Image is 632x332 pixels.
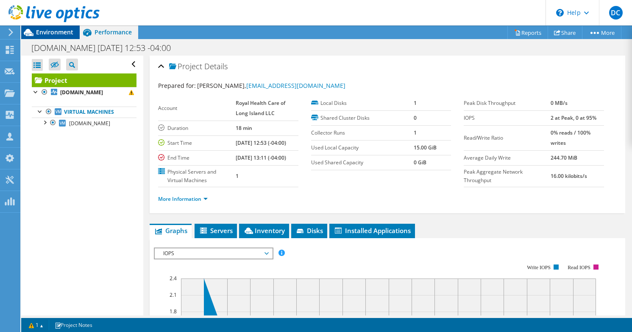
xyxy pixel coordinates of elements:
[568,264,591,270] text: Read IOPS
[582,26,621,39] a: More
[311,114,414,122] label: Shared Cluster Disks
[334,226,411,235] span: Installed Applications
[246,82,345,90] a: [EMAIL_ADDRESS][DOMAIN_NAME]
[311,143,414,152] label: Used Local Capacity
[414,129,417,136] b: 1
[158,139,236,147] label: Start Time
[170,308,177,315] text: 1.8
[507,26,548,39] a: Reports
[556,9,564,17] svg: \n
[204,61,228,71] span: Details
[32,73,136,87] a: Project
[236,154,286,161] b: [DATE] 13:11 (-04:00)
[464,168,551,185] label: Peak Aggregate Network Throughput
[236,124,252,132] b: 18 min
[49,320,98,330] a: Project Notes
[311,99,414,107] label: Local Disks
[311,158,414,167] label: Used Shared Capacity
[23,320,49,330] a: 1
[169,62,202,71] span: Project
[158,82,196,90] label: Prepared for:
[32,87,136,98] a: [DOMAIN_NAME]
[551,114,596,121] b: 2 at Peak, 0 at 95%
[609,6,623,20] span: DC
[69,120,110,127] span: [DOMAIN_NAME]
[32,107,136,118] a: Virtual Machines
[464,114,551,122] label: IOPS
[414,144,437,151] b: 15.00 GiB
[158,124,236,132] label: Duration
[170,275,177,282] text: 2.4
[158,168,236,185] label: Physical Servers and Virtual Machines
[464,99,551,107] label: Peak Disk Throughput
[170,291,177,298] text: 2.1
[158,195,208,203] a: More Information
[236,139,286,146] b: [DATE] 12:53 (-04:00)
[28,43,184,53] h1: [DOMAIN_NAME] [DATE] 12:53 -04:00
[95,28,132,36] span: Performance
[158,104,236,113] label: Account
[197,82,345,90] span: [PERSON_NAME],
[464,154,551,162] label: Average Daily Write
[551,129,590,146] b: 0% reads / 100% writes
[295,226,323,235] span: Disks
[158,154,236,162] label: End Time
[36,28,73,36] span: Environment
[311,129,414,137] label: Collector Runs
[199,226,233,235] span: Servers
[548,26,582,39] a: Share
[414,114,417,121] b: 0
[236,172,239,180] b: 1
[551,99,568,107] b: 0 MB/s
[60,89,103,96] b: [DOMAIN_NAME]
[414,159,426,166] b: 0 GiB
[243,226,285,235] span: Inventory
[159,248,268,259] span: IOPS
[464,134,551,142] label: Read/Write Ratio
[527,264,551,270] text: Write IOPS
[551,154,577,161] b: 244.70 MiB
[236,99,285,117] b: Royal Health Care of Long Island LLC
[414,99,417,107] b: 1
[32,118,136,129] a: [DOMAIN_NAME]
[551,172,587,180] b: 16.00 kilobits/s
[154,226,187,235] span: Graphs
